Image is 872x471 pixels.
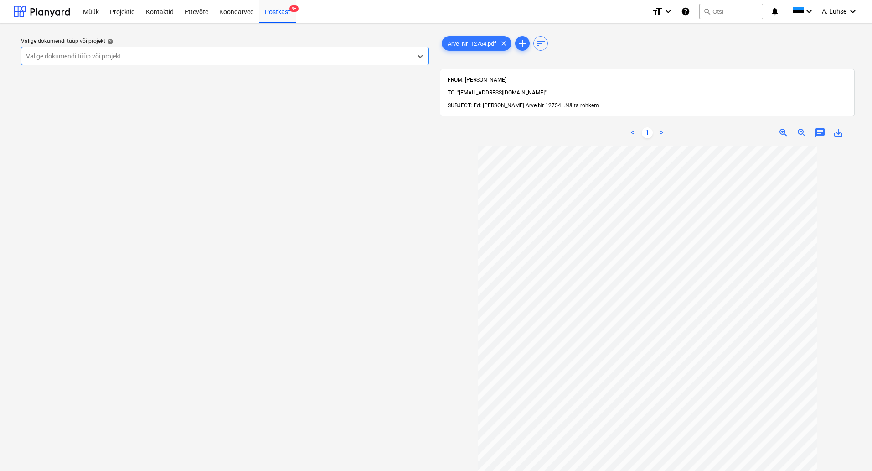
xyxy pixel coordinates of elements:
[442,36,511,51] div: Arve_Nr_12754.pdf
[847,6,858,17] i: keyboard_arrow_down
[822,8,846,15] span: A. Luhse
[770,6,779,17] i: notifications
[561,102,599,109] span: ...
[796,127,807,138] span: zoom_out
[642,127,653,138] a: Page 1 is your current page
[517,38,528,49] span: add
[826,427,872,471] div: Vestlusvidin
[448,89,547,96] span: TO: "[EMAIL_ADDRESS][DOMAIN_NAME]"
[778,127,789,138] span: zoom_in
[105,38,114,45] span: help
[652,6,663,17] i: format_size
[627,127,638,138] a: Previous page
[826,427,872,471] iframe: Chat Widget
[699,4,763,19] button: Otsi
[681,6,690,17] i: Abikeskus
[21,38,429,45] div: Valige dokumendi tüüp või projekt
[498,38,509,49] span: clear
[804,6,815,17] i: keyboard_arrow_down
[289,5,299,12] span: 9+
[833,127,844,138] span: save_alt
[703,8,711,15] span: search
[442,40,502,47] span: Arve_Nr_12754.pdf
[815,127,826,138] span: chat
[535,38,546,49] span: sort
[448,77,506,83] span: FROM: [PERSON_NAME]
[663,6,674,17] i: keyboard_arrow_down
[565,102,599,109] span: Näita rohkem
[656,127,667,138] a: Next page
[448,102,561,109] span: SUBJECT: Ed: [PERSON_NAME] Arve Nr 12754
